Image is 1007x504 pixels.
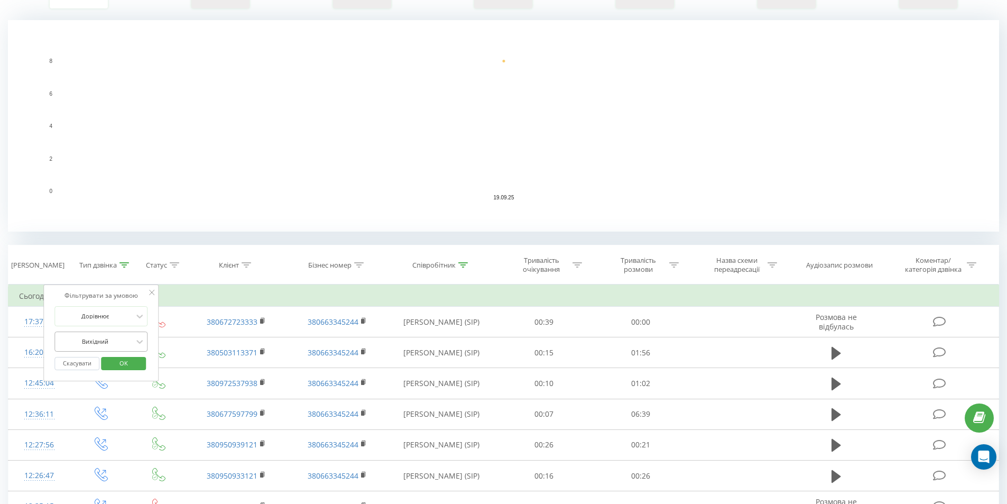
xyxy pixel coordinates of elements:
div: Тривалість очікування [513,256,570,274]
a: 380950939121 [207,439,257,450]
div: 17:37:07 [19,311,60,332]
div: Коментар/категорія дзвінка [902,256,964,274]
td: 00:26 [496,429,593,460]
td: 00:26 [593,461,689,491]
a: 380950933121 [207,471,257,481]
a: 380663345244 [308,471,358,481]
a: 380663345244 [308,378,358,388]
td: [PERSON_NAME] (SIP) [387,368,496,399]
td: [PERSON_NAME] (SIP) [387,399,496,429]
a: 380663345244 [308,347,358,358]
div: Співробітник [412,261,456,270]
td: [PERSON_NAME] (SIP) [387,307,496,337]
div: 12:45:04 [19,373,60,393]
a: 380972537938 [207,378,257,388]
div: 12:26:47 [19,465,60,486]
td: 00:10 [496,368,593,399]
text: 6 [49,91,52,97]
a: 380672723333 [207,317,257,327]
td: Сьогодні [8,286,999,307]
button: OK [101,357,146,370]
text: 8 [49,58,52,64]
div: Клієнт [219,261,239,270]
div: Аудіозапис розмови [806,261,873,270]
a: 380503113371 [207,347,257,358]
td: 06:39 [593,399,689,429]
text: 2 [49,156,52,162]
svg: A chart. [8,20,999,232]
div: Фільтрувати за умовою [54,290,147,301]
a: 380663345244 [308,317,358,327]
text: 4 [49,123,52,129]
a: 380663345244 [308,409,358,419]
td: 01:56 [593,337,689,368]
td: 00:39 [496,307,593,337]
div: 16:20:17 [19,342,60,363]
td: 00:15 [496,337,593,368]
div: Тип дзвінка [79,261,117,270]
td: 00:07 [496,399,593,429]
text: 19.09.25 [494,195,514,200]
td: 01:02 [593,368,689,399]
td: [PERSON_NAME] (SIP) [387,337,496,368]
div: Статус [146,261,167,270]
a: 380677597799 [207,409,257,419]
text: 0 [49,188,52,194]
td: 00:16 [496,461,593,491]
div: Назва схеми переадресації [708,256,765,274]
div: Тривалість розмови [610,256,667,274]
td: [PERSON_NAME] (SIP) [387,461,496,491]
td: [PERSON_NAME] (SIP) [387,429,496,460]
div: 12:27:56 [19,435,60,455]
a: 380663345244 [308,439,358,450]
td: 00:21 [593,429,689,460]
div: [PERSON_NAME] [11,261,64,270]
div: 12:36:11 [19,404,60,425]
span: Розмова не відбулась [816,312,857,332]
td: 00:00 [593,307,689,337]
button: Скасувати [54,357,99,370]
span: OK [109,355,138,371]
div: Open Intercom Messenger [971,444,996,470]
div: Бізнес номер [308,261,352,270]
